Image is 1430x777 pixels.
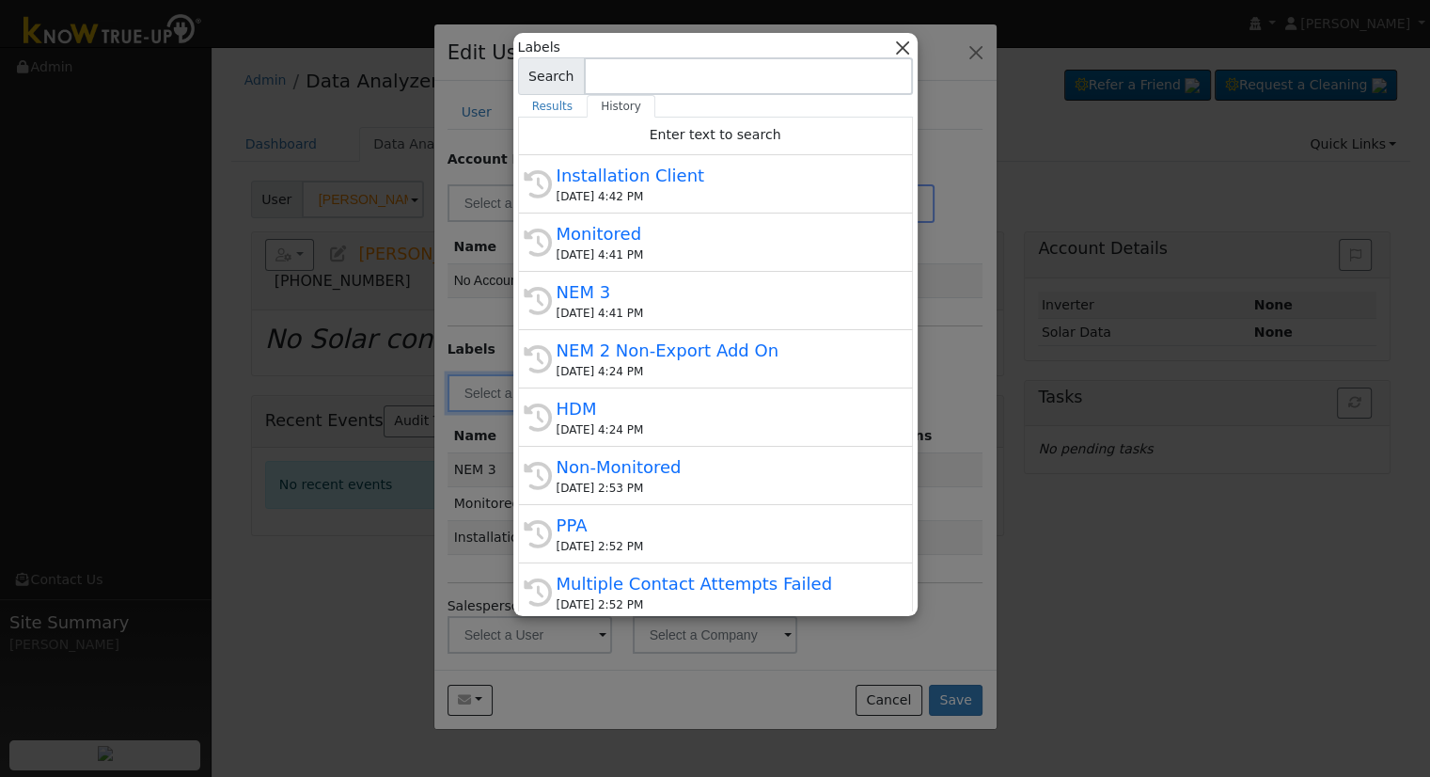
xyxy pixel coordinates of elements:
div: Installation Client [557,163,891,188]
i: History [524,287,552,315]
div: PPA [557,513,891,538]
div: [DATE] 4:24 PM [557,363,891,380]
div: [DATE] 2:52 PM [557,596,891,613]
div: Non-Monitored [557,454,891,480]
div: [DATE] 4:24 PM [557,421,891,438]
i: History [524,579,552,607]
div: HDM [557,396,891,421]
div: [DATE] 4:42 PM [557,188,891,205]
i: History [524,520,552,548]
div: Monitored [557,221,891,246]
i: History [524,170,552,198]
div: [DATE] 2:53 PM [557,480,891,497]
span: Search [518,57,585,95]
div: [DATE] 2:52 PM [557,538,891,555]
a: Results [518,95,588,118]
div: NEM 3 [557,279,891,305]
div: [DATE] 4:41 PM [557,246,891,263]
a: History [587,95,655,118]
i: History [524,404,552,432]
i: History [524,345,552,373]
span: Enter text to search [650,127,781,142]
div: Multiple Contact Attempts Failed [557,571,891,596]
i: History [524,229,552,257]
i: History [524,462,552,490]
div: [DATE] 4:41 PM [557,305,891,322]
div: NEM 2 Non-Export Add On [557,338,891,363]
